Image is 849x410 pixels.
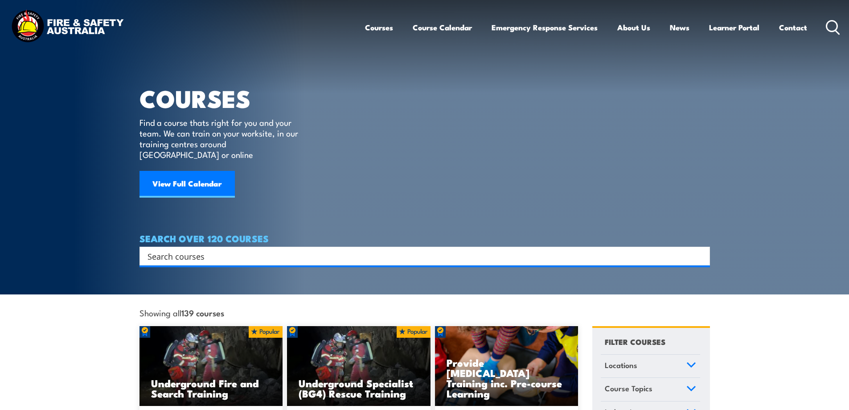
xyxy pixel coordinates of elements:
a: News [670,16,689,39]
a: Courses [365,16,393,39]
p: Find a course thats right for you and your team. We can train on your worksite, in our training c... [139,117,302,160]
span: Course Topics [605,382,652,394]
h3: Underground Fire and Search Training [151,378,271,398]
img: Underground mine rescue [287,326,431,406]
a: Provide [MEDICAL_DATA] Training inc. Pre-course Learning [435,326,578,406]
strong: 139 courses [181,306,224,319]
h3: Underground Specialist (BG4) Rescue Training [299,378,419,398]
img: Low Voltage Rescue and Provide CPR [435,326,578,406]
a: View Full Calendar [139,171,235,198]
h1: COURSES [139,87,311,108]
a: Course Calendar [413,16,472,39]
a: About Us [617,16,650,39]
img: Underground mine rescue [139,326,283,406]
h4: FILTER COURSES [605,335,665,348]
a: Learner Portal [709,16,759,39]
span: Locations [605,359,637,371]
span: Showing all [139,308,224,317]
a: Course Topics [601,378,700,401]
input: Search input [148,249,690,263]
a: Contact [779,16,807,39]
a: Emergency Response Services [492,16,598,39]
button: Search magnifier button [694,250,707,262]
h4: SEARCH OVER 120 COURSES [139,233,710,243]
form: Search form [149,250,692,262]
h3: Provide [MEDICAL_DATA] Training inc. Pre-course Learning [447,357,567,398]
a: Locations [601,355,700,378]
a: Underground Specialist (BG4) Rescue Training [287,326,431,406]
a: Underground Fire and Search Training [139,326,283,406]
